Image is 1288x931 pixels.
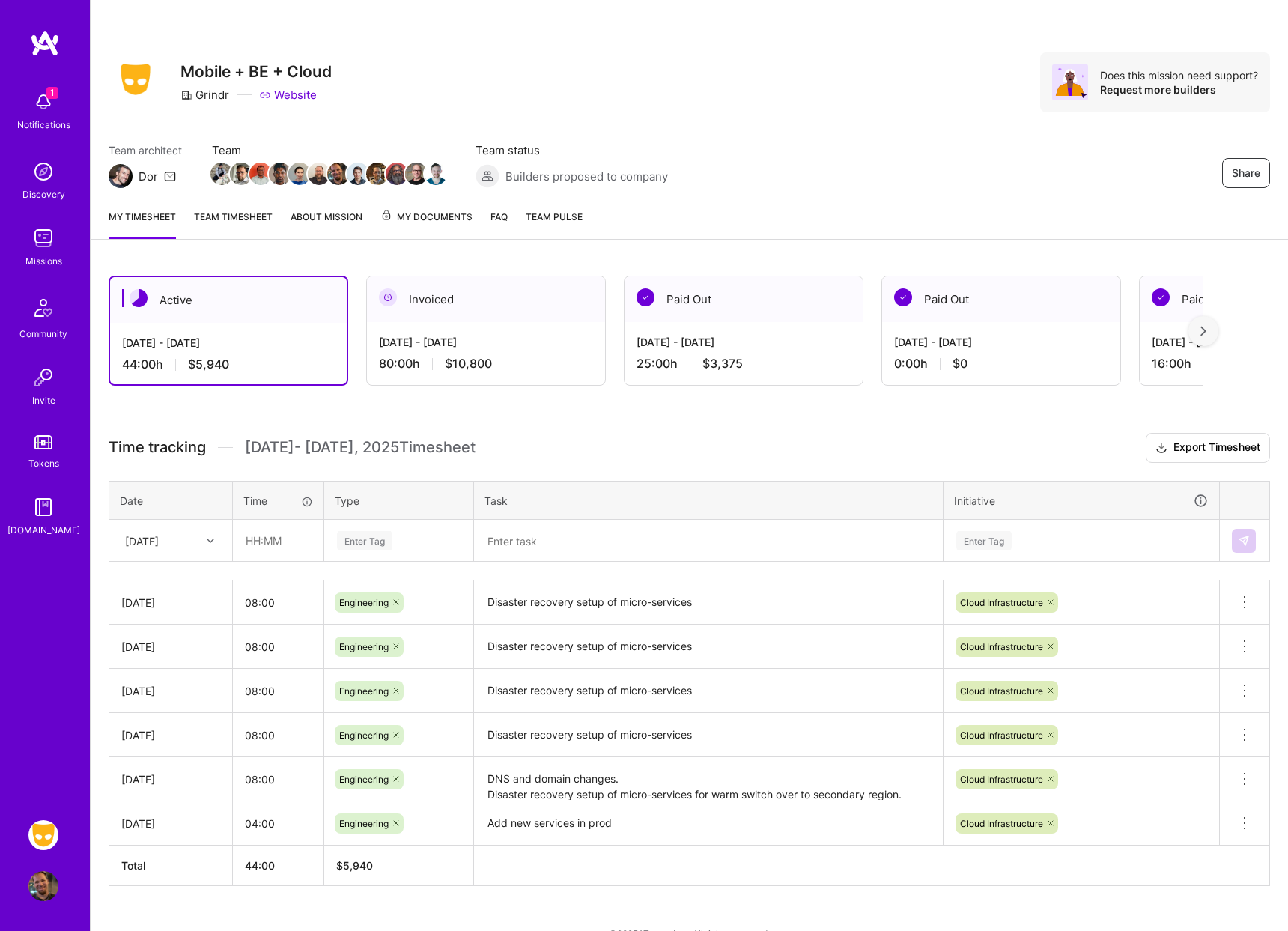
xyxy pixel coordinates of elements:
div: Grindr [180,87,229,103]
i: icon Chevron [207,537,214,545]
div: Missions [25,253,62,269]
th: Date [109,481,233,520]
div: Time [243,493,313,509]
img: Avatar [1052,64,1088,100]
a: My timesheet [109,209,176,239]
a: Grindr: Mobile + BE + Cloud [25,820,62,850]
img: Community [25,290,61,326]
span: Cloud Infrastructure [960,597,1043,608]
a: User Avatar [25,871,62,901]
div: [DATE] - [DATE] [894,334,1108,350]
img: Team Member Avatar [288,163,311,185]
input: HH:MM [233,627,323,667]
span: Engineering [339,641,389,652]
a: Team Pulse [526,209,583,239]
input: HH:MM [233,715,323,755]
img: Paid Out [637,288,654,306]
span: Team architect [109,142,182,158]
div: Does this mission need support? [1100,68,1258,82]
th: 44:00 [233,846,324,886]
a: Team Member Avatar [251,161,270,186]
span: $ 5,940 [336,859,373,872]
div: Tokens [28,455,59,471]
img: right [1200,326,1206,336]
img: Team Member Avatar [405,163,428,185]
span: Share [1232,166,1260,181]
span: Cloud Infrastructure [960,818,1043,829]
div: Dor [139,169,158,184]
div: Community [19,326,67,342]
textarea: Disaster recovery setup of micro-services [476,670,941,712]
img: discovery [28,157,58,186]
a: About Mission [291,209,362,239]
a: Team Member Avatar [387,161,407,186]
div: [DATE] [121,639,220,655]
i: icon CompanyGray [180,89,192,101]
img: tokens [34,435,52,449]
div: [DATE] - [DATE] [379,334,593,350]
input: HH:MM [233,804,323,843]
i: icon Download [1155,440,1167,456]
span: $10,800 [445,356,492,372]
h3: Mobile + BE + Cloud [180,62,332,81]
img: Paid Out [894,288,912,306]
div: [DATE] [121,595,220,610]
div: Invite [32,392,55,408]
div: 44:00 h [122,357,335,372]
div: Active [110,277,347,323]
span: Engineering [339,818,389,829]
img: bell [28,87,58,117]
a: Team Member Avatar [329,161,348,186]
img: Grindr: Mobile + BE + Cloud [28,820,58,850]
span: Cloud Infrastructure [960,685,1043,697]
span: Engineering [339,685,389,697]
th: Total [109,846,233,886]
span: Cloud Infrastructure [960,730,1043,741]
a: Team Member Avatar [231,161,251,186]
img: Team Member Avatar [425,163,447,185]
a: Team Member Avatar [290,161,309,186]
textarea: Add new services in prod [476,803,941,844]
img: Submit [1238,535,1250,547]
span: Team status [476,142,668,158]
img: Team Member Avatar [210,163,233,185]
span: Engineering [339,774,389,785]
img: Company Logo [109,59,162,100]
input: HH:MM [233,583,323,622]
span: $5,940 [188,357,229,372]
div: Notifications [17,117,70,133]
span: Time tracking [109,438,206,457]
div: [DATE] [125,533,159,548]
div: Paid Out [882,276,1120,322]
img: Team Member Avatar [269,163,291,185]
span: 1 [46,87,58,99]
img: teamwork [28,223,58,253]
img: guide book [28,492,58,522]
img: Team Member Avatar [327,163,350,185]
img: logo [30,30,60,57]
div: [DATE] - [DATE] [637,334,851,350]
a: Team Member Avatar [407,161,426,186]
img: Paid Out [1152,288,1170,306]
img: Team Member Avatar [386,163,408,185]
span: Builders proposed to company [505,169,668,184]
textarea: Disaster recovery setup of micro-services [476,626,941,667]
a: FAQ [490,209,508,239]
img: Team Member Avatar [347,163,369,185]
a: Team Member Avatar [270,161,290,186]
span: Team [212,142,446,158]
img: Active [130,289,148,307]
div: 80:00 h [379,356,593,372]
img: Invite [28,363,58,392]
img: Team Member Avatar [308,163,330,185]
a: Team Member Avatar [212,161,231,186]
span: $3,375 [702,356,743,372]
a: Team Member Avatar [426,161,446,186]
button: Export Timesheet [1146,433,1270,463]
img: Team Member Avatar [366,163,389,185]
img: Team Member Avatar [230,163,252,185]
div: [DATE] [121,727,220,743]
input: HH:MM [233,759,323,799]
textarea: Disaster recovery setup of micro-services [476,715,941,756]
img: User Avatar [28,871,58,901]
